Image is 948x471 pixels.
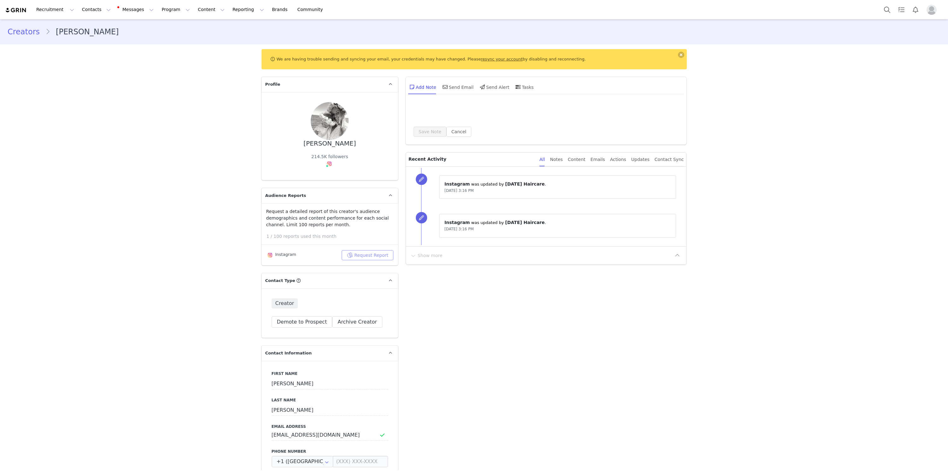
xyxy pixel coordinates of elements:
[5,7,27,13] img: grin logo
[880,3,894,17] button: Search
[272,429,388,441] input: Email Address
[408,79,436,95] div: Add Note
[481,57,522,61] a: resync your account
[514,79,534,95] div: Tasks
[445,220,470,225] span: Instagram
[342,250,393,260] button: Request Report
[332,316,382,328] button: Archive Creator
[272,449,388,454] label: Phone Number
[268,3,293,17] a: Brands
[294,3,330,17] a: Community
[445,181,671,187] p: ⁨ ⁩ was updated by ⁨ ⁩.
[272,397,388,403] label: Last Name
[539,152,545,167] div: All
[262,49,687,69] div: We are having trouble sending and syncing your email, your credentials may have changed. Please b...
[266,251,296,259] div: Instagram
[591,152,605,167] div: Emails
[266,208,393,228] p: Request a detailed report of this creator's audience demographics and content performance for eac...
[894,3,908,17] a: Tasks
[272,456,333,467] div: United States
[32,3,78,17] button: Recruitment
[446,127,471,137] button: Cancel
[550,152,562,167] div: Notes
[479,79,509,95] div: Send Alert
[327,161,332,166] img: instagram.svg
[909,3,922,17] button: Notifications
[505,181,545,187] span: [DATE] Haircare
[265,350,312,356] span: Contact Information
[265,81,280,88] span: Profile
[333,456,388,467] input: (XXX) XXX-XXXX
[923,5,943,15] button: Profile
[441,79,474,95] div: Send Email
[311,153,348,160] div: 214.5K followers
[272,316,333,328] button: Demote to Prospect
[78,3,115,17] button: Contacts
[268,253,273,258] img: instagram.svg
[445,219,671,226] p: ⁨ ⁩ was updated by ⁨ ⁩.
[267,233,398,240] p: 1 / 100 reports used this month
[927,5,937,15] img: placeholder-profile.jpg
[158,3,194,17] button: Program
[115,3,157,17] button: Messages
[505,220,545,225] span: [DATE] Haircare
[568,152,586,167] div: Content
[229,3,268,17] button: Reporting
[272,456,333,467] input: Country
[655,152,684,167] div: Contact Sync
[265,192,306,199] span: Audience Reports
[445,188,474,193] span: [DATE] 3:16 PM
[410,250,443,261] button: Show more
[272,424,388,429] label: Email Address
[272,371,388,376] label: First Name
[8,26,45,37] a: Creators
[311,102,349,140] img: 78f55756-a6bd-4e6b-bb08-b8cf6069d070--s.jpg
[272,298,298,308] span: Creator
[303,140,356,147] div: [PERSON_NAME]
[445,227,474,231] span: [DATE] 3:16 PM
[610,152,626,167] div: Actions
[409,152,534,166] p: Recent Activity
[265,278,295,284] span: Contact Type
[445,181,470,187] span: Instagram
[414,127,446,137] button: Save Note
[194,3,228,17] button: Content
[631,152,650,167] div: Updates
